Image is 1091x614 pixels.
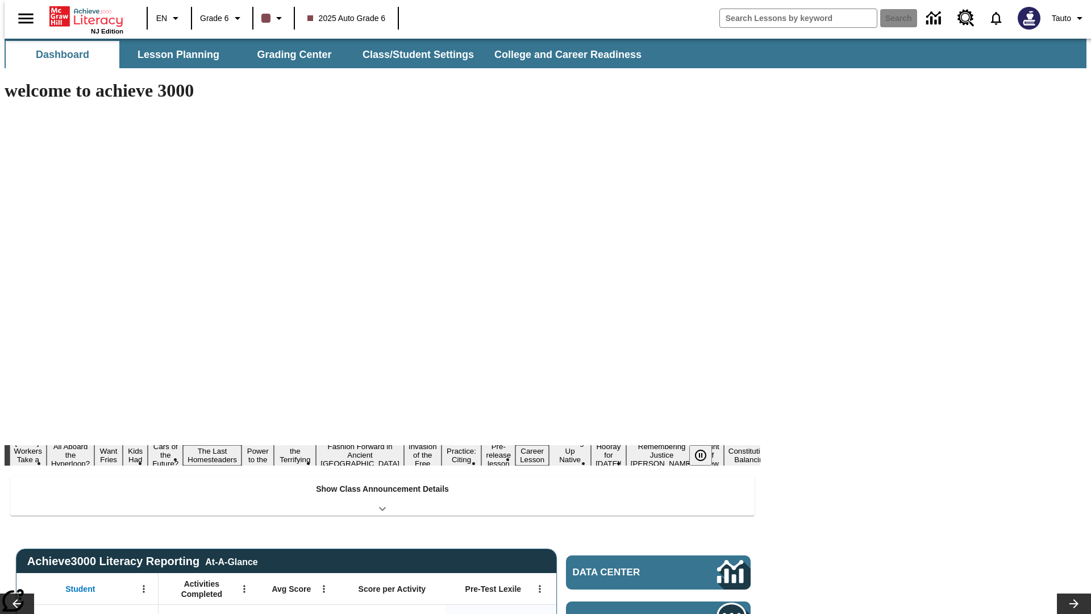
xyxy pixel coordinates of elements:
a: Notifications [981,3,1011,33]
button: Slide 8 Attack of the Terrifying Tomatoes [274,437,316,474]
span: Avg Score [272,584,311,594]
button: Slide 12 Pre-release lesson [481,441,515,470]
button: Slide 3 Do You Want Fries With That? [94,428,123,483]
span: Achieve3000 Literacy Reporting [27,555,258,568]
button: Class/Student Settings [353,41,483,68]
p: Show Class Announcement Details [316,483,449,495]
div: Home [49,4,123,35]
button: Slide 16 Remembering Justice O'Connor [626,441,698,470]
button: Pause [689,445,712,466]
div: Show Class Announcement Details [10,476,755,516]
span: Data Center [573,567,679,578]
button: Open Menu [531,580,548,598]
button: Lesson carousel, Next [1057,594,1091,614]
button: Slide 13 Career Lesson [515,445,549,466]
button: Open side menu [9,2,43,35]
button: Grading Center [238,41,351,68]
button: Slide 1 Labor Day: Workers Take a Stand [10,437,47,474]
span: Student [65,584,95,594]
button: Slide 7 Solar Power to the People [241,437,274,474]
span: 2025 Auto Grade 6 [307,13,386,24]
button: Dashboard [6,41,119,68]
button: Open Menu [236,580,253,598]
img: Avatar [1018,7,1040,30]
a: Data Center [566,555,751,590]
button: Select a new avatar [1011,3,1047,33]
button: Language: EN, Select a language [151,8,188,28]
div: At-A-Glance [205,555,257,567]
button: Open Menu [135,580,152,598]
h1: welcome to achieve 3000 [5,80,760,101]
span: EN [156,13,167,24]
button: Slide 6 The Last Homesteaders [183,445,241,466]
button: Slide 5 Cars of the Future? [148,441,183,470]
span: Score per Activity [359,584,426,594]
button: Profile/Settings [1047,8,1091,28]
div: SubNavbar [5,41,652,68]
span: Activities Completed [164,579,239,599]
a: Home [49,5,123,28]
button: Open Menu [315,580,332,598]
button: Slide 18 The Constitution's Balancing Act [724,437,778,474]
button: Slide 10 The Invasion of the Free CD [404,432,442,478]
button: Lesson Planning [122,41,235,68]
button: College and Career Readiness [485,41,651,68]
input: search field [720,9,877,27]
button: Slide 4 Dirty Jobs Kids Had To Do [123,428,148,483]
span: Grade 6 [200,13,229,24]
a: Data Center [919,3,951,34]
button: Slide 14 Cooking Up Native Traditions [549,437,591,474]
button: Slide 11 Mixed Practice: Citing Evidence [442,437,482,474]
button: Class color is dark brown. Change class color [257,8,290,28]
div: SubNavbar [5,39,1086,68]
span: NJ Edition [91,28,123,35]
button: Slide 9 Fashion Forward in Ancient Rome [316,441,404,470]
span: Pre-Test Lexile [465,584,522,594]
button: Slide 15 Hooray for Constitution Day! [591,441,626,470]
div: Pause [689,445,723,466]
button: Slide 2 All Aboard the Hyperloop? [47,441,94,470]
span: Tauto [1052,13,1071,24]
button: Grade: Grade 6, Select a grade [195,8,249,28]
a: Resource Center, Will open in new tab [951,3,981,34]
